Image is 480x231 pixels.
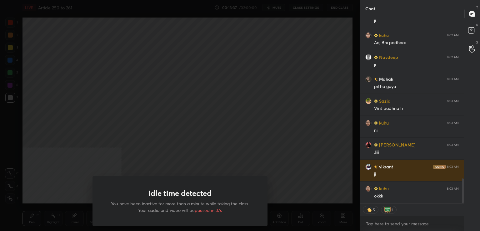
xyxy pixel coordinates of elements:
[374,99,378,103] img: Learner_Badge_beginner_1_8b307cf2a0.svg
[365,120,372,126] img: 508ea7dea493476aadc57345d5cd8bfd.jpg
[378,163,393,170] h6: vikrant
[374,127,459,134] div: ni
[447,143,459,147] div: 8:03 AM
[374,55,378,59] img: Learner_Badge_beginner_1_8b307cf2a0.svg
[374,62,459,68] div: ji
[372,207,375,212] div: 5
[365,186,372,192] img: 508ea7dea493476aadc57345d5cd8bfd.jpg
[365,76,372,82] img: c6948b4914544d7dbeddbd7d3c70e643.jpg
[374,193,459,199] div: okkk
[374,143,378,147] img: Learner_Badge_beginner_1_8b307cf2a0.svg
[374,33,378,37] img: Learner_Badge_beginner_1_8b307cf2a0.svg
[360,0,380,17] p: Chat
[447,99,459,103] div: 8:03 AM
[378,76,393,82] h6: Mahak
[374,165,378,169] img: no-rating-badge.077c3623.svg
[374,40,459,46] div: Aaj Bhi padhaai
[447,121,459,125] div: 8:03 AM
[374,78,378,81] img: no-rating-badge.077c3623.svg
[476,5,478,10] p: T
[374,18,459,24] div: ji
[365,164,372,170] img: 6f024d0b520a42ae9cc1babab3a4949a.jpg
[366,207,372,213] img: clapping_hands.png
[195,207,222,213] span: paused in 37s
[476,40,478,45] p: G
[374,121,378,125] img: Learner_Badge_beginner_1_8b307cf2a0.svg
[107,200,252,213] p: You have been inactive for more than a minute while taking the class. Your audio and video will be
[374,187,378,191] img: Learner_Badge_beginner_1_8b307cf2a0.svg
[447,187,459,191] div: 8:03 AM
[365,142,372,148] img: 7af50ced4a40429f9e8a71d2b84a64fc.jpg
[378,54,398,60] h6: Navdeep
[365,54,372,60] img: default.png
[374,84,459,90] div: pil ho gaya
[476,23,478,27] p: D
[384,207,391,213] img: thank_you.png
[365,98,372,104] img: 0552e582f4b047f3bd2983d4816a9290.jpg
[365,32,372,38] img: 508ea7dea493476aadc57345d5cd8bfd.jpg
[447,55,459,59] div: 8:02 AM
[360,17,464,203] div: grid
[148,189,212,198] h1: Idle time detected
[447,77,459,81] div: 8:03 AM
[433,165,446,169] img: iconic-dark.1390631f.png
[378,120,389,126] h6: kuhu
[447,165,459,169] div: 8:03 AM
[378,185,389,192] h6: kuhu
[374,149,459,156] div: Jiii
[378,141,416,148] h6: [PERSON_NAME]
[447,33,459,37] div: 8:02 AM
[378,32,389,38] h6: kuhu
[374,171,459,177] div: ji
[378,98,391,104] h6: Sazia
[374,105,459,112] div: Writ padhna h
[391,207,393,212] div: 1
